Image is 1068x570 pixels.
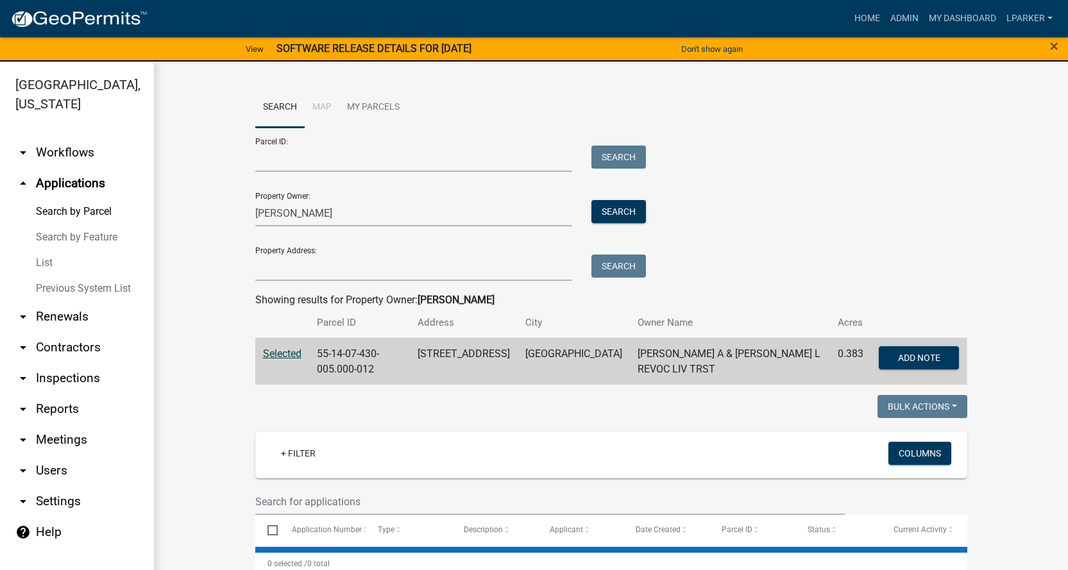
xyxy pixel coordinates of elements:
a: Search [255,87,305,128]
span: Status [808,525,830,534]
button: Columns [888,442,951,465]
th: Parcel ID [309,308,411,338]
datatable-header-cell: Type [366,515,452,546]
a: lparker [1001,6,1058,31]
i: arrow_drop_down [15,432,31,448]
a: View [241,38,269,60]
span: Current Activity [894,525,947,534]
td: [GEOGRAPHIC_DATA] [518,338,630,385]
i: arrow_drop_down [15,494,31,509]
td: 55-14-07-430-005.000-012 [309,338,411,385]
button: Add Note [879,346,959,369]
i: help [15,524,31,540]
th: City [518,308,630,338]
span: 0 selected / [267,559,307,568]
button: Search [591,255,646,278]
i: arrow_drop_down [15,371,31,386]
button: Search [591,200,646,223]
i: arrow_drop_down [15,340,31,355]
button: Search [591,146,646,169]
td: [STREET_ADDRESS] [410,338,518,385]
input: Search for applications [255,489,845,515]
datatable-header-cell: Select [255,515,280,546]
a: Admin [885,6,924,31]
i: arrow_drop_up [15,176,31,191]
datatable-header-cell: Date Created [623,515,709,546]
span: Applicant [550,525,583,534]
i: arrow_drop_down [15,401,31,417]
a: + Filter [271,442,326,465]
th: Owner Name [630,308,830,338]
datatable-header-cell: Application Number [280,515,366,546]
strong: [PERSON_NAME] [418,294,495,306]
a: Selected [263,348,301,360]
i: arrow_drop_down [15,145,31,160]
a: My Parcels [339,87,407,128]
button: Close [1050,38,1058,54]
div: Showing results for Property Owner: [255,292,967,308]
strong: SOFTWARE RELEASE DETAILS FOR [DATE] [276,42,471,54]
datatable-header-cell: Description [452,515,538,546]
span: Add Note [898,352,940,362]
datatable-header-cell: Applicant [538,515,623,546]
th: Address [410,308,518,338]
span: Date Created [636,525,681,534]
th: Acres [830,308,871,338]
a: Home [849,6,885,31]
a: My Dashboard [924,6,1001,31]
span: Description [464,525,503,534]
td: 0.383 [830,338,871,385]
i: arrow_drop_down [15,309,31,324]
i: arrow_drop_down [15,463,31,478]
datatable-header-cell: Status [795,515,881,546]
datatable-header-cell: Parcel ID [709,515,795,546]
span: Application Number [292,525,362,534]
span: Type [378,525,394,534]
td: [PERSON_NAME] A & [PERSON_NAME] L REVOC LIV TRST [630,338,830,385]
button: Don't show again [676,38,748,60]
span: Parcel ID [722,525,752,534]
span: × [1050,37,1058,55]
datatable-header-cell: Current Activity [881,515,967,546]
button: Bulk Actions [877,395,967,418]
